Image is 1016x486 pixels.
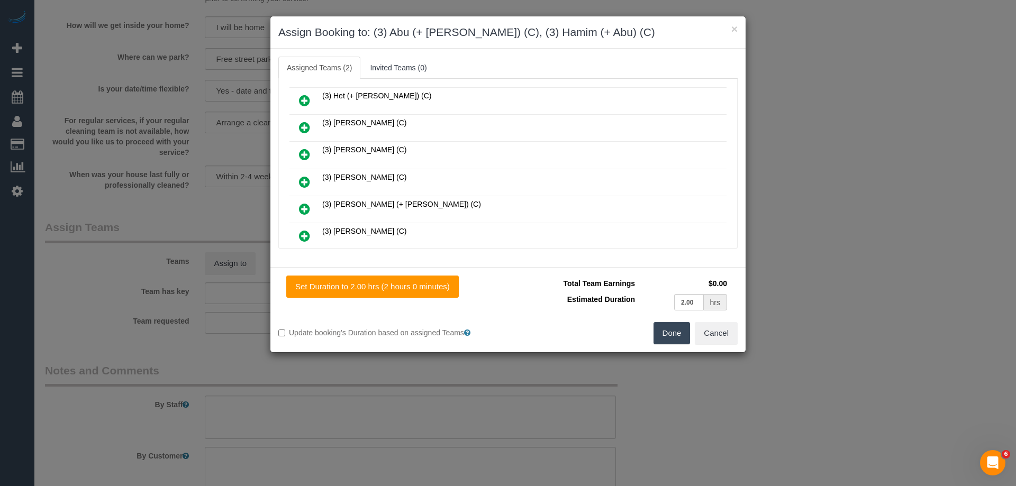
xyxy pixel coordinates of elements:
[322,173,406,181] span: (3) [PERSON_NAME] (C)
[322,227,406,235] span: (3) [PERSON_NAME] (C)
[980,450,1005,475] iframe: Intercom live chat
[1002,450,1010,459] span: 6
[286,276,459,298] button: Set Duration to 2.00 hrs (2 hours 0 minutes)
[361,57,435,79] a: Invited Teams (0)
[278,327,500,338] label: Update booking's Duration based on assigned Teams
[278,329,285,336] input: Update booking's Duration based on assigned Teams
[638,276,730,291] td: $0.00
[516,276,638,291] td: Total Team Earnings
[322,91,432,100] span: (3) Het (+ [PERSON_NAME]) (C)
[695,322,738,344] button: Cancel
[654,322,691,344] button: Done
[567,295,635,304] span: Estimated Duration
[322,118,406,127] span: (3) [PERSON_NAME] (C)
[731,23,738,34] button: ×
[278,24,738,40] h3: Assign Booking to: (3) Abu (+ [PERSON_NAME]) (C), (3) Hamim (+ Abu) (C)
[704,294,727,310] div: hrs
[322,200,481,208] span: (3) [PERSON_NAME] (+ [PERSON_NAME]) (C)
[322,145,406,154] span: (3) [PERSON_NAME] (C)
[278,57,360,79] a: Assigned Teams (2)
